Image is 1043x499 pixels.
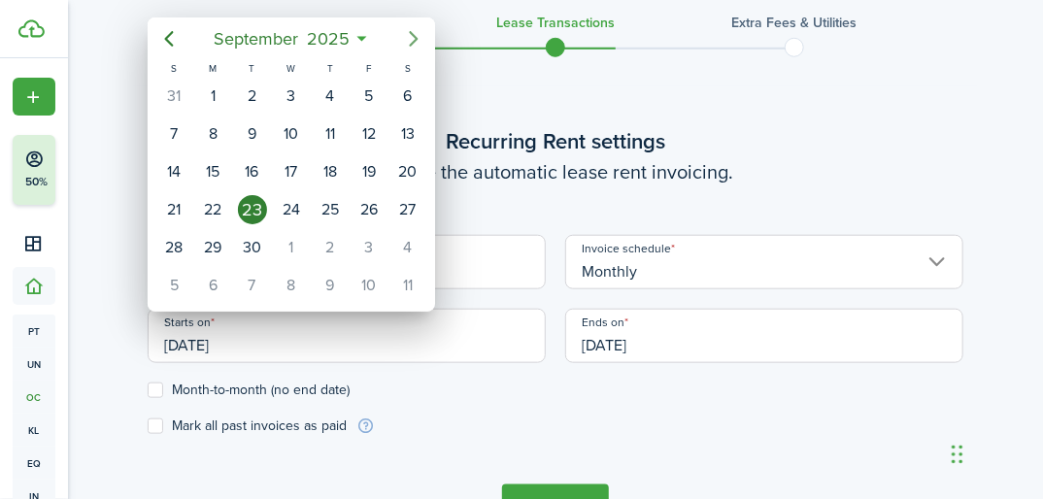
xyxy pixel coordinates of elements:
div: Wednesday, September 24, 2025 [277,195,306,224]
div: Friday, September 5, 2025 [354,82,384,111]
div: Monday, October 6, 2025 [198,271,227,300]
div: Monday, September 8, 2025 [198,119,227,149]
div: Saturday, October 11, 2025 [393,271,422,300]
div: T [232,60,271,77]
div: Thursday, October 2, 2025 [316,233,345,262]
mbsc-button: Previous page [150,19,188,58]
div: Monday, September 1, 2025 [198,82,227,111]
div: Friday, September 26, 2025 [354,195,384,224]
div: Thursday, September 18, 2025 [316,157,345,186]
div: Saturday, October 4, 2025 [393,233,422,262]
div: Wednesday, September 10, 2025 [277,119,306,149]
div: Tuesday, September 16, 2025 [238,157,267,186]
div: Tuesday, September 2, 2025 [238,82,267,111]
div: Today, Tuesday, September 23, 2025 [238,195,267,224]
div: Tuesday, September 9, 2025 [238,119,267,149]
div: Sunday, September 14, 2025 [159,157,188,186]
div: Monday, September 22, 2025 [198,195,227,224]
div: Sunday, October 5, 2025 [159,271,188,300]
div: Tuesday, October 7, 2025 [238,271,267,300]
div: Thursday, October 9, 2025 [316,271,345,300]
mbsc-button: Next page [394,19,433,58]
div: Saturday, September 13, 2025 [393,119,422,149]
div: Saturday, September 20, 2025 [393,157,422,186]
div: Thursday, September 4, 2025 [316,82,345,111]
div: Thursday, September 11, 2025 [316,119,345,149]
div: Tuesday, September 30, 2025 [238,233,267,262]
div: Friday, October 3, 2025 [354,233,384,262]
div: Sunday, August 31, 2025 [159,82,188,111]
div: Wednesday, September 3, 2025 [277,82,306,111]
div: Wednesday, September 17, 2025 [277,157,306,186]
div: Friday, September 19, 2025 [354,157,384,186]
div: Monday, September 29, 2025 [198,233,227,262]
div: Monday, September 15, 2025 [198,157,227,186]
div: Sunday, September 7, 2025 [159,119,188,149]
span: September [209,21,302,56]
div: T [311,60,350,77]
div: Friday, September 12, 2025 [354,119,384,149]
div: S [388,60,427,77]
div: Wednesday, October 8, 2025 [277,271,306,300]
div: Sunday, September 28, 2025 [159,233,188,262]
div: F [350,60,388,77]
mbsc-button: September2025 [201,21,361,56]
div: M [193,60,232,77]
div: Friday, October 10, 2025 [354,271,384,300]
div: W [272,60,311,77]
div: Sunday, September 21, 2025 [159,195,188,224]
div: Thursday, September 25, 2025 [316,195,345,224]
div: S [154,60,193,77]
span: 2025 [302,21,353,56]
div: Saturday, September 6, 2025 [393,82,422,111]
div: Saturday, September 27, 2025 [393,195,422,224]
div: Wednesday, October 1, 2025 [277,233,306,262]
